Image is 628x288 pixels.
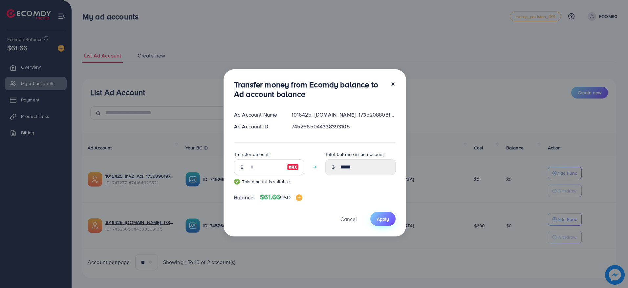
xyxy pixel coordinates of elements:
[234,80,385,99] h3: Transfer money from Ecomdy balance to Ad account balance
[296,194,302,201] img: image
[234,179,240,185] img: guide
[286,111,401,119] div: 1016425_[DOMAIN_NAME]_1735208808115
[260,193,302,201] h4: $61.66
[287,163,299,171] img: image
[325,151,384,158] label: Total balance in ad account
[332,212,365,226] button: Cancel
[234,178,304,185] small: This amount is suitable
[377,216,389,222] span: Apply
[280,194,290,201] span: USD
[340,215,357,223] span: Cancel
[234,194,255,201] span: Balance:
[234,151,269,158] label: Transfer amount
[229,123,286,130] div: Ad Account ID
[286,123,401,130] div: 7452665044338393105
[370,212,396,226] button: Apply
[229,111,286,119] div: Ad Account Name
